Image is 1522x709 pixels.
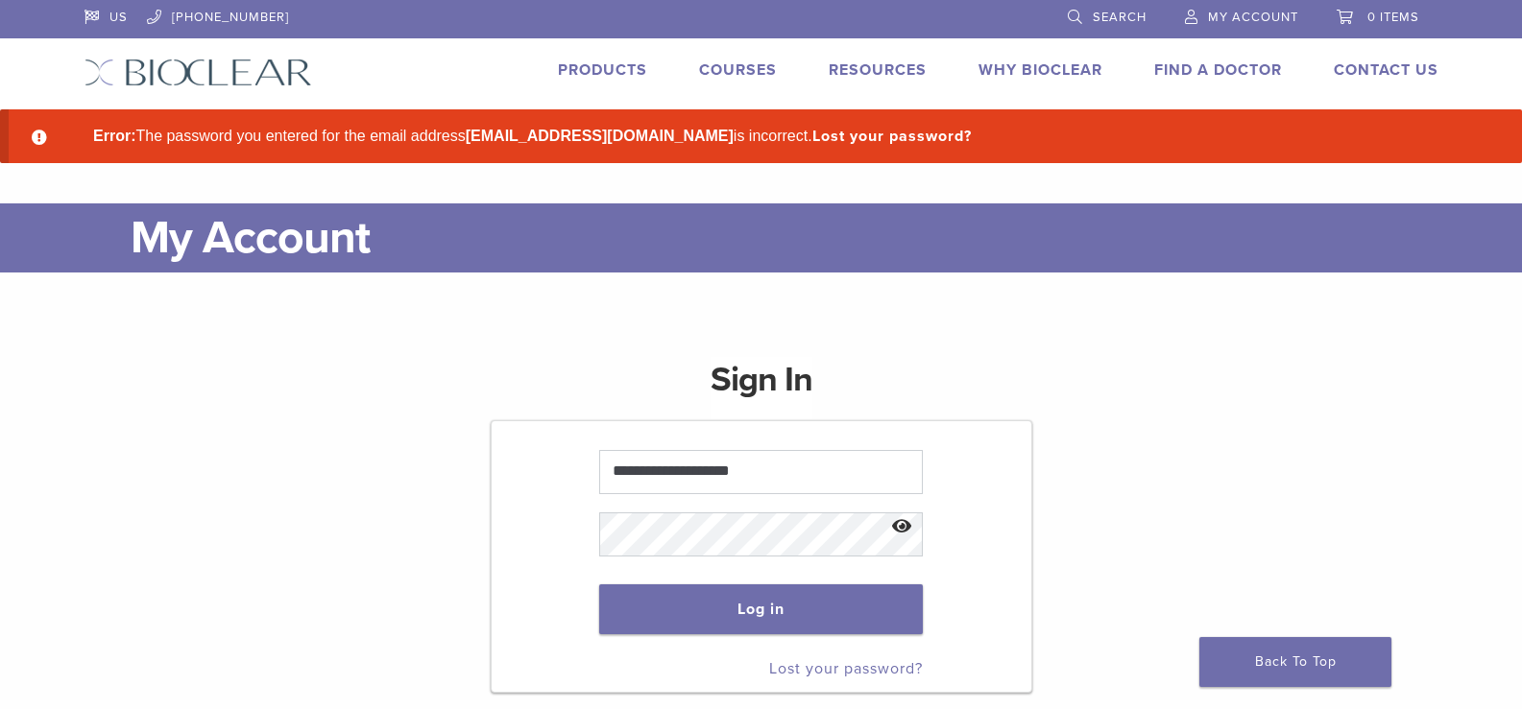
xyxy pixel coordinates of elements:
a: Lost your password? [812,127,972,146]
img: Bioclear [85,59,312,86]
a: Contact Us [1334,60,1438,80]
a: Back To Top [1199,637,1391,687]
strong: Error: [93,128,135,144]
button: Show password [882,503,923,552]
a: Courses [699,60,777,80]
strong: [EMAIL_ADDRESS][DOMAIN_NAME] [466,128,734,144]
a: Resources [829,60,927,80]
button: Log in [599,584,923,634]
a: Lost your password? [769,659,923,678]
a: Find A Doctor [1154,60,1282,80]
span: Search [1093,10,1147,25]
h1: My Account [131,203,1438,272]
h1: Sign In [711,357,812,418]
li: The password you entered for the email address is incorrect. [85,125,1468,148]
a: Why Bioclear [978,60,1102,80]
a: Products [558,60,647,80]
span: My Account [1208,10,1298,25]
span: 0 items [1367,10,1419,25]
